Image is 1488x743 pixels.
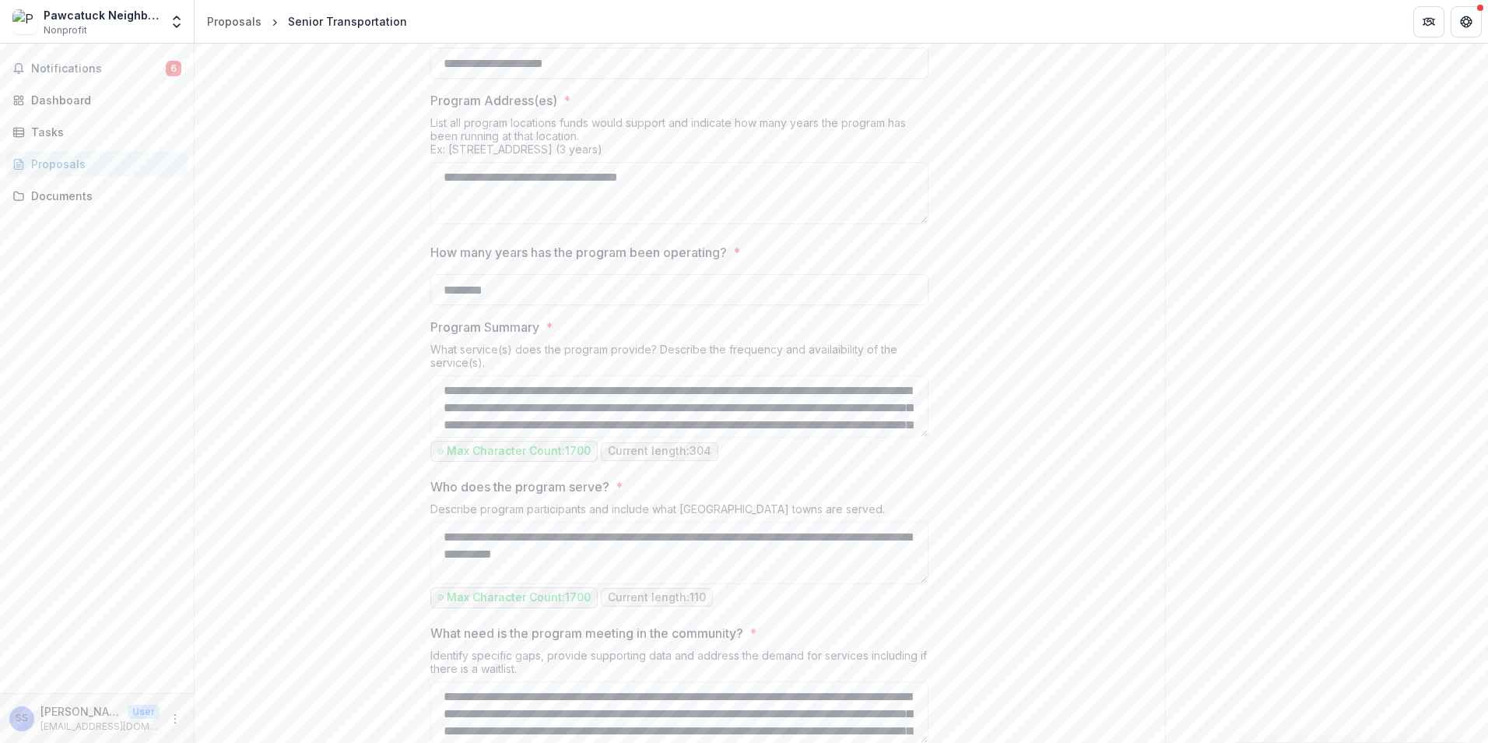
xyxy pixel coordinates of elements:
div: What service(s) does the program provide? Describe the frequency and availaibility of the service... [430,343,928,375]
p: How many years has the program been operating? [430,243,727,262]
p: Current length: 110 [608,591,706,604]
nav: breadcrumb [201,10,413,33]
button: More [166,710,184,728]
p: Current length: 304 [608,445,711,458]
a: Dashboard [6,87,188,113]
p: Program Address(es) [430,91,557,110]
div: List all program locations funds would support and indicate how many years the program has been r... [430,116,928,162]
p: Who does the program serve? [430,477,609,496]
button: Open entity switcher [166,6,188,37]
p: What need is the program meeting in the community? [430,624,743,643]
div: Pawcatuck Neighborhood Center, Inc. [44,7,160,23]
p: User [128,705,160,719]
div: Proposals [207,13,261,30]
div: Susan Sedensky [16,713,28,724]
a: Proposals [6,151,188,177]
p: Program Summary [430,318,539,336]
div: Senior Transportation [288,13,407,30]
button: Partners [1413,6,1444,37]
a: Proposals [201,10,268,33]
div: Dashboard [31,92,175,108]
div: Describe program participants and include what [GEOGRAPHIC_DATA] towns are served. [430,502,928,522]
div: Tasks [31,124,175,140]
div: Documents [31,188,175,204]
div: Proposals [31,156,175,172]
button: Get Help [1451,6,1482,37]
span: 6 [166,61,181,76]
img: Pawcatuck Neighborhood Center, Inc. [12,9,37,34]
p: [PERSON_NAME] [40,703,121,720]
p: [EMAIL_ADDRESS][DOMAIN_NAME] [40,720,160,734]
span: Nonprofit [44,23,87,37]
button: Notifications6 [6,56,188,81]
p: Max Character Count: 1700 [447,445,591,458]
a: Tasks [6,119,188,145]
span: Notifications [31,62,166,76]
p: Max Character Count: 1700 [447,591,591,604]
div: Identify specific gaps, provide supporting data and address the demand for services including if ... [430,649,928,681]
a: Documents [6,183,188,209]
